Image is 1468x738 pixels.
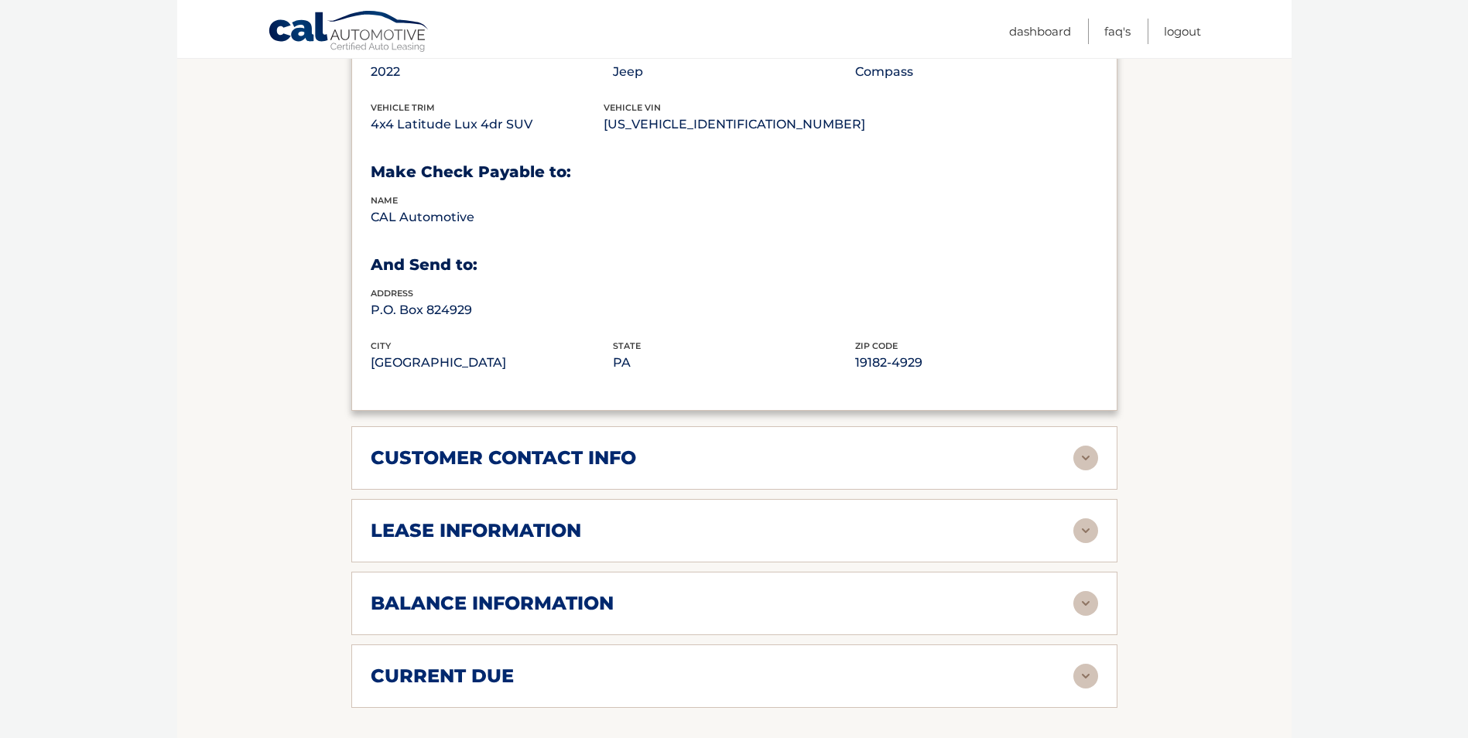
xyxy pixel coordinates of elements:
[371,519,581,542] h2: lease information
[371,61,613,83] p: 2022
[371,207,613,228] p: CAL Automotive
[613,61,855,83] p: Jeep
[371,195,398,206] span: name
[604,114,865,135] p: [US_VEHICLE_IDENTIFICATION_NUMBER]
[1073,518,1098,543] img: accordion-rest.svg
[268,10,430,55] a: Cal Automotive
[855,340,898,351] span: zip code
[604,102,661,113] span: vehicle vin
[371,255,1098,275] h3: And Send to:
[1009,19,1071,44] a: Dashboard
[371,352,613,374] p: [GEOGRAPHIC_DATA]
[1164,19,1201,44] a: Logout
[371,446,636,470] h2: customer contact info
[855,61,1097,83] p: Compass
[371,288,413,299] span: address
[371,665,514,688] h2: current due
[371,50,435,61] span: vehicle Year
[371,102,435,113] span: vehicle trim
[613,50,680,61] span: vehicle make
[371,162,1098,182] h3: Make Check Payable to:
[371,340,391,351] span: city
[1073,446,1098,470] img: accordion-rest.svg
[613,352,855,374] p: PA
[1073,591,1098,616] img: accordion-rest.svg
[371,114,604,135] p: 4x4 Latitude Lux 4dr SUV
[1073,664,1098,688] img: accordion-rest.svg
[1104,19,1131,44] a: FAQ's
[371,299,613,321] p: P.O. Box 824929
[855,352,1097,374] p: 19182-4929
[371,592,614,615] h2: balance information
[613,340,641,351] span: state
